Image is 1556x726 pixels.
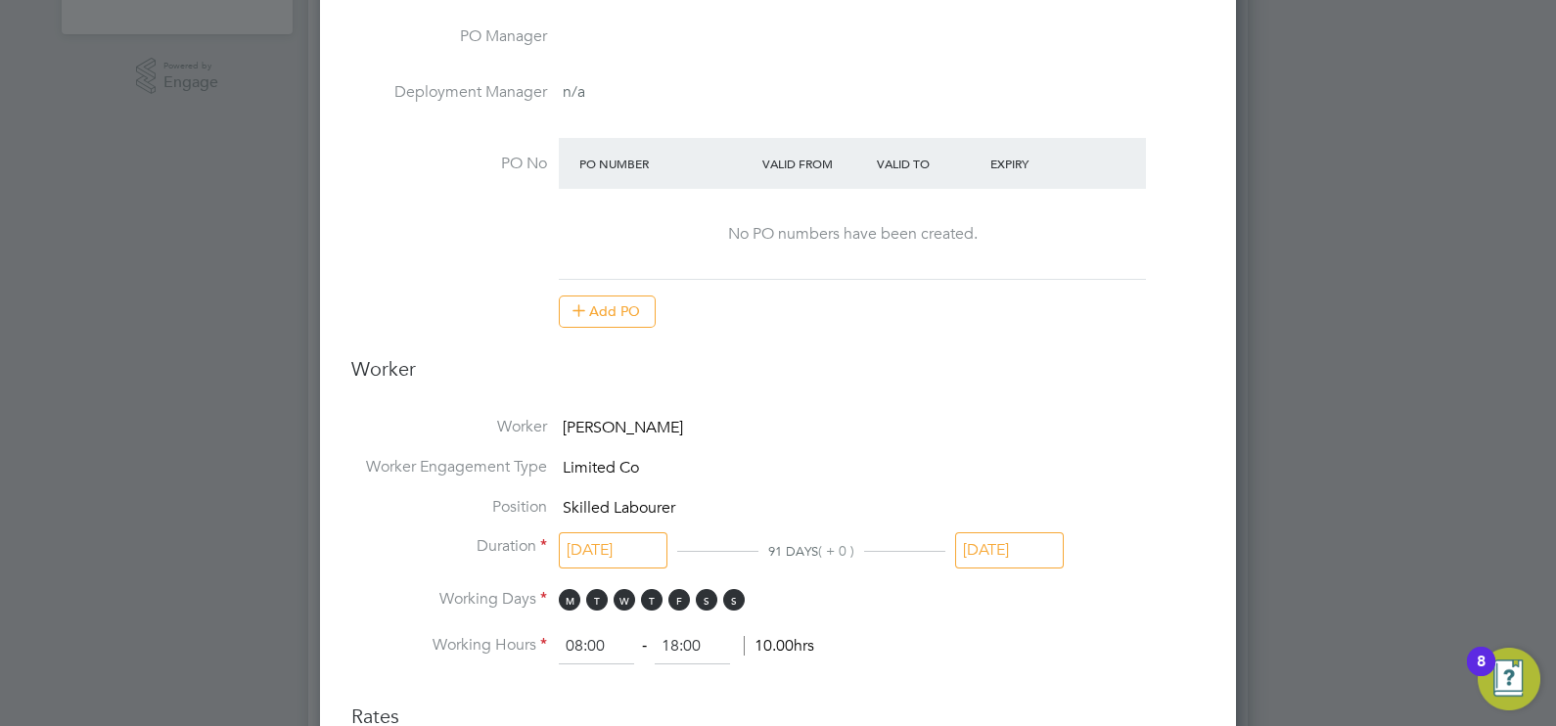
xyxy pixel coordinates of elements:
span: S [723,589,745,611]
span: n/a [563,82,585,102]
button: Add PO [559,295,656,327]
span: Limited Co [563,458,639,477]
span: T [641,589,663,611]
span: ‐ [638,636,651,656]
div: No PO numbers have been created. [578,224,1126,245]
div: Valid To [872,146,986,181]
label: Duration [351,536,547,557]
button: Open Resource Center, 8 new notifications [1478,648,1540,710]
div: Expiry [985,146,1100,181]
span: M [559,589,580,611]
span: F [668,589,690,611]
span: ( + 0 ) [818,542,854,560]
label: Worker [351,417,547,437]
div: PO Number [574,146,757,181]
span: W [614,589,635,611]
div: Valid From [757,146,872,181]
label: PO No [351,154,547,174]
span: [PERSON_NAME] [563,418,683,437]
label: Deployment Manager [351,82,547,103]
label: Position [351,497,547,518]
label: Working Hours [351,635,547,656]
span: 10.00hrs [744,636,814,656]
span: S [696,589,717,611]
span: 91 DAYS [768,543,818,560]
input: Select one [955,532,1064,568]
span: T [586,589,608,611]
label: Worker Engagement Type [351,457,547,477]
label: Working Days [351,589,547,610]
div: 8 [1477,661,1486,687]
h3: Worker [351,356,1205,397]
input: Select one [559,532,667,568]
input: 17:00 [655,629,730,664]
label: PO Manager [351,26,547,47]
span: Skilled Labourer [563,498,675,518]
input: 08:00 [559,629,634,664]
